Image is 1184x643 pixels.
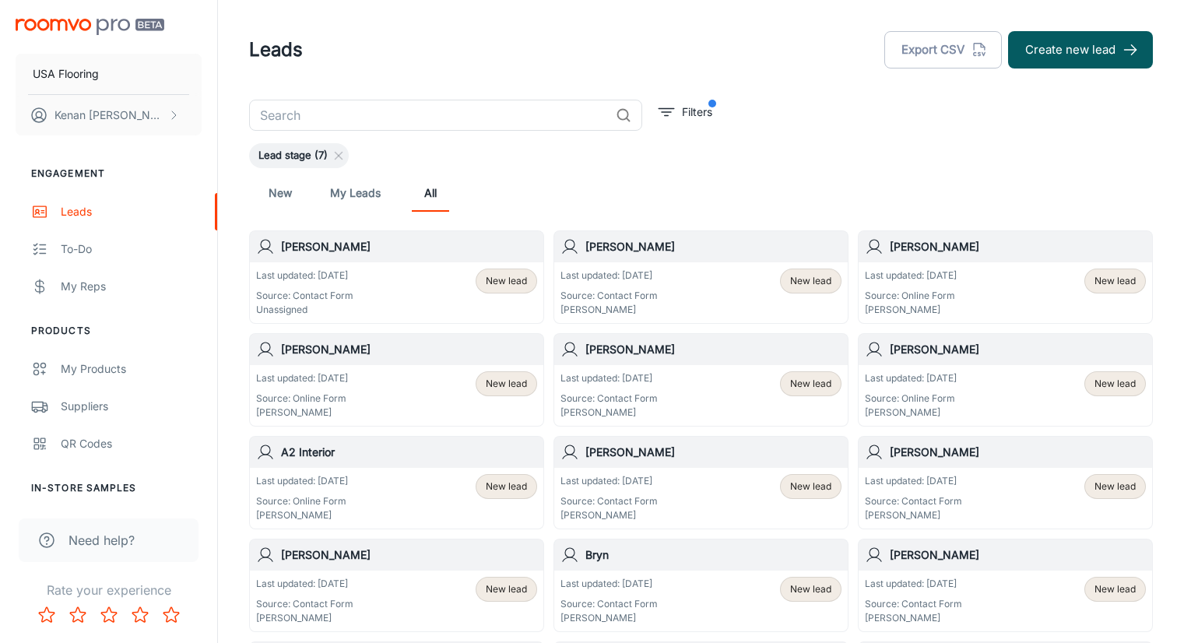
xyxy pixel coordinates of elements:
h6: A2 Interior [281,444,537,461]
div: QR Codes [61,435,202,452]
a: [PERSON_NAME]Last updated: [DATE]Source: Online Form[PERSON_NAME]New lead [858,230,1153,324]
p: Last updated: [DATE] [560,577,658,591]
span: New lead [486,274,527,288]
p: Source: Contact Form [256,289,353,303]
p: Source: Online Form [256,494,348,508]
p: [PERSON_NAME] [865,303,957,317]
p: [PERSON_NAME] [865,508,962,522]
span: New lead [790,274,831,288]
button: Kenan [PERSON_NAME] [16,95,202,135]
span: New lead [1094,480,1136,494]
span: New lead [1094,377,1136,391]
p: Last updated: [DATE] [256,577,353,591]
p: [PERSON_NAME] [560,611,658,625]
h6: [PERSON_NAME] [281,341,537,358]
h6: Bryn [585,546,841,564]
p: Last updated: [DATE] [865,474,962,488]
p: Source: Contact Form [256,597,353,611]
p: Last updated: [DATE] [256,371,348,385]
button: Rate 3 star [93,599,125,631]
p: Last updated: [DATE] [560,371,658,385]
button: USA Flooring [16,54,202,94]
span: New lead [486,480,527,494]
span: Lead stage (7) [249,148,337,163]
p: Unassigned [256,303,353,317]
h6: [PERSON_NAME] [890,546,1146,564]
button: Rate 4 star [125,599,156,631]
div: My Reps [61,278,202,295]
a: [PERSON_NAME]Last updated: [DATE]Source: Contact Form[PERSON_NAME]New lead [553,230,848,324]
a: All [412,174,449,212]
button: Rate 2 star [62,599,93,631]
p: Source: Contact Form [560,494,658,508]
a: [PERSON_NAME]Last updated: [DATE]Source: Contact Form[PERSON_NAME]New lead [858,436,1153,529]
h6: [PERSON_NAME] [585,341,841,358]
p: USA Flooring [33,65,99,83]
div: To-do [61,241,202,258]
p: Last updated: [DATE] [256,269,353,283]
p: Kenan [PERSON_NAME] [54,107,164,124]
h6: [PERSON_NAME] [890,444,1146,461]
button: Rate 1 star [31,599,62,631]
div: Leads [61,203,202,220]
a: [PERSON_NAME]Last updated: [DATE]Source: Contact Form[PERSON_NAME]New lead [553,436,848,529]
p: Last updated: [DATE] [560,474,658,488]
p: Source: Contact Form [865,597,962,611]
p: Source: Online Form [865,392,957,406]
h6: [PERSON_NAME] [890,238,1146,255]
button: Export CSV [884,31,1002,69]
span: New lead [486,377,527,391]
h6: [PERSON_NAME] [585,238,841,255]
p: Filters [682,104,712,121]
a: My Leads [330,174,381,212]
h6: [PERSON_NAME] [281,546,537,564]
button: filter [655,100,716,125]
p: [PERSON_NAME] [256,406,348,420]
a: [PERSON_NAME]Last updated: [DATE]Source: Contact FormUnassignedNew lead [249,230,544,324]
p: Source: Online Form [256,392,348,406]
a: [PERSON_NAME]Last updated: [DATE]Source: Contact Form[PERSON_NAME]New lead [858,539,1153,632]
h6: [PERSON_NAME] [890,341,1146,358]
p: [PERSON_NAME] [256,508,348,522]
a: [PERSON_NAME]Last updated: [DATE]Source: Contact Form[PERSON_NAME]New lead [249,539,544,632]
span: New lead [790,480,831,494]
span: New lead [790,377,831,391]
span: New lead [1094,274,1136,288]
p: Last updated: [DATE] [256,474,348,488]
button: Rate 5 star [156,599,187,631]
span: New lead [1094,582,1136,596]
a: A2 InteriorLast updated: [DATE]Source: Online Form[PERSON_NAME]New lead [249,436,544,529]
span: New lead [486,582,527,596]
img: Roomvo PRO Beta [16,19,164,35]
p: [PERSON_NAME] [256,611,353,625]
p: Last updated: [DATE] [865,577,962,591]
div: Suppliers [61,398,202,415]
button: Create new lead [1008,31,1153,69]
p: Source: Contact Form [560,597,658,611]
span: Need help? [69,531,135,550]
span: New lead [790,582,831,596]
p: Last updated: [DATE] [865,371,957,385]
p: [PERSON_NAME] [560,303,658,317]
div: Lead stage (7) [249,143,349,168]
div: My Products [61,360,202,378]
p: Source: Contact Form [560,289,658,303]
a: BrynLast updated: [DATE]Source: Contact Form[PERSON_NAME]New lead [553,539,848,632]
p: Source: Contact Form [865,494,962,508]
h6: [PERSON_NAME] [281,238,537,255]
p: [PERSON_NAME] [865,406,957,420]
input: Search [249,100,610,131]
p: Last updated: [DATE] [865,269,957,283]
a: [PERSON_NAME]Last updated: [DATE]Source: Online Form[PERSON_NAME]New lead [249,333,544,427]
p: [PERSON_NAME] [560,406,658,420]
a: New [262,174,299,212]
a: [PERSON_NAME]Last updated: [DATE]Source: Contact Form[PERSON_NAME]New lead [553,333,848,427]
p: [PERSON_NAME] [560,508,658,522]
p: Source: Contact Form [560,392,658,406]
h6: [PERSON_NAME] [585,444,841,461]
p: Source: Online Form [865,289,957,303]
p: [PERSON_NAME] [865,611,962,625]
p: Last updated: [DATE] [560,269,658,283]
p: Rate your experience [12,581,205,599]
a: [PERSON_NAME]Last updated: [DATE]Source: Online Form[PERSON_NAME]New lead [858,333,1153,427]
